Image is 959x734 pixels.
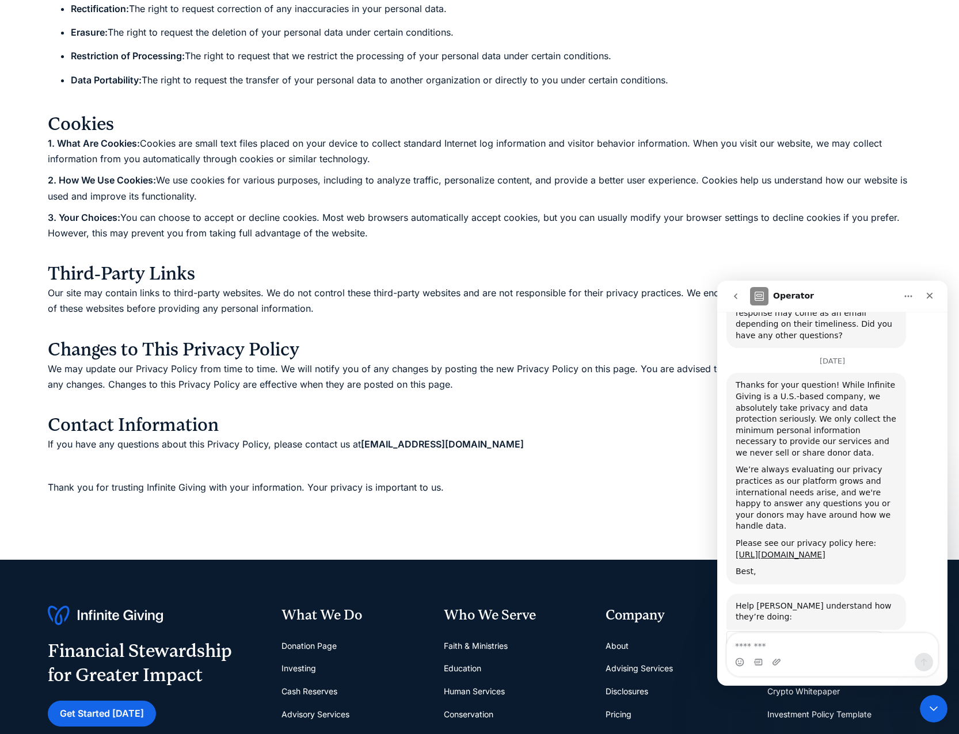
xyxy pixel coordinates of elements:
a: Conservation [444,703,493,726]
a: Disclosures [606,680,648,703]
button: Emoji picker [18,377,27,386]
textarea: Message… [10,353,220,372]
strong: 2. How We Use Cookies: [48,174,156,186]
p: Cookies are small text files placed on your device to collect standard Internet log information a... [48,136,911,167]
strong: Erasure: [71,26,108,38]
a: Advisory Services [281,703,349,726]
li: The right to request correction of any inaccuracies in your personal data. [71,1,911,17]
a: Get Started [DATE] [48,701,156,727]
button: Upload attachment [55,377,64,386]
a: Investment Policy Template [767,703,872,726]
div: Operator says… [9,350,221,432]
a: Cash Reserves [281,680,337,703]
strong: Restriction of Processing: [71,50,185,62]
div: What We Do [281,606,425,625]
p: ‍ [48,458,911,474]
a: Education [444,657,481,680]
strong: 1. What Are Cookies: [48,137,140,149]
strong: Data Portability: [71,74,142,86]
a: Investing [281,657,316,680]
div: Financial Stewardship for Greater Impact [48,639,232,687]
p: Thank you for trusting Infinite Giving with your information. Your privacy is important to us. [48,480,911,495]
li: The right to request that we restrict the processing of your personal data under certain conditions. [71,48,911,64]
a: Pricing [606,703,631,726]
div: Company [606,606,749,625]
p: We may update our Privacy Policy from time to time. We will notify you of any changes by posting ... [48,361,911,408]
p: If you have any questions about this Privacy Policy, please contact us at [48,437,911,452]
p: You can choose to accept or decline cookies. Most web browsers automatically accept cookies, but ... [48,210,911,257]
iframe: Intercom live chat [717,281,947,686]
h3: Changes to This Privacy Policy [48,338,911,361]
button: Send a message… [197,372,216,391]
p: Our site may contain links to third-party websites. We do not control these third-party websites ... [48,285,911,332]
div: Who We Serve [444,606,587,625]
a: Human Services [444,680,505,703]
button: Gif picker [36,377,45,386]
iframe: Intercom live chat [920,695,947,722]
li: The right to request the deletion of your personal data under certain conditions. [71,25,911,40]
strong: [EMAIL_ADDRESS][DOMAIN_NAME] [361,438,524,450]
h3: Third-Party Links [48,262,911,285]
h3: Cookies [48,113,911,136]
a: About [606,634,629,657]
a: Advising Services [606,657,673,680]
a: Donation Page [281,634,337,657]
strong: Rectification: [71,3,129,14]
a: Faith & Ministries [444,634,508,657]
strong: 3. Your Choices: [48,212,120,223]
h3: Contact Information [48,414,911,437]
a: Crypto Whitepaper [767,680,840,703]
li: The right to request the transfer of your personal data to another organization or directly to yo... [71,72,911,104]
p: We use cookies for various purposes, including to analyze traffic, personalize content, and provi... [48,173,911,204]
